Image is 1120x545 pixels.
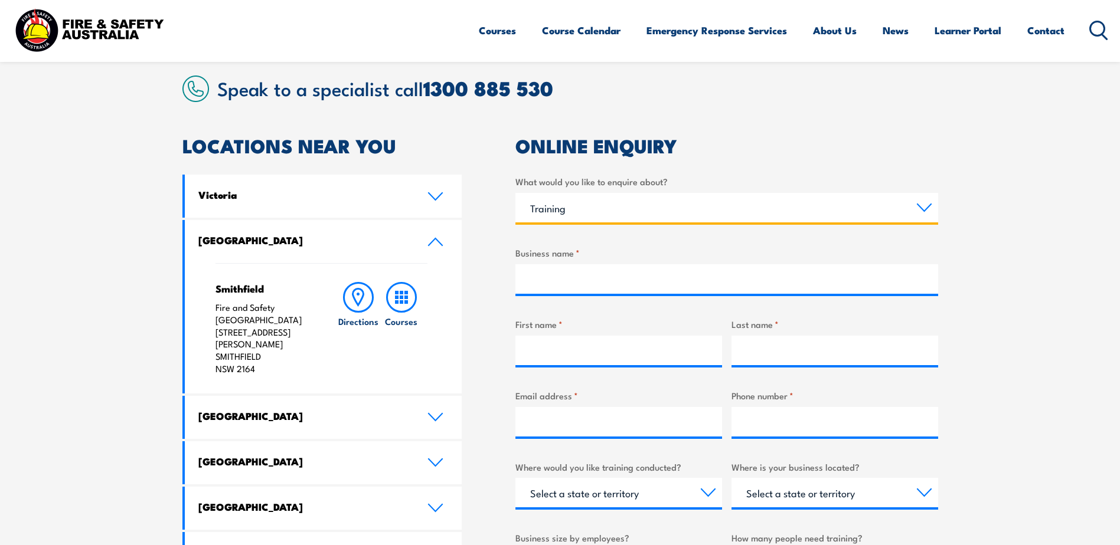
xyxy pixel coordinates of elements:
label: Last name [732,317,938,331]
h2: Speak to a specialist call [217,77,938,99]
label: How many people need training? [732,531,938,544]
a: Emergency Response Services [646,15,787,46]
h6: Directions [338,315,378,327]
h2: ONLINE ENQUIRY [515,137,938,153]
a: Courses [479,15,516,46]
a: [GEOGRAPHIC_DATA] [185,487,462,530]
label: Where would you like training conducted? [515,460,722,474]
label: First name [515,317,722,331]
a: Victoria [185,175,462,218]
a: Course Calendar [542,15,621,46]
a: Learner Portal [935,15,1001,46]
h4: [GEOGRAPHIC_DATA] [198,455,410,468]
p: Fire and Safety [GEOGRAPHIC_DATA] [STREET_ADDRESS][PERSON_NAME] SMITHFIELD NSW 2164 [215,301,314,375]
h4: [GEOGRAPHIC_DATA] [198,234,410,247]
label: Business size by employees? [515,531,722,544]
label: What would you like to enquire about? [515,175,938,188]
h4: Victoria [198,188,410,201]
a: Courses [380,282,423,375]
a: [GEOGRAPHIC_DATA] [185,441,462,484]
a: Contact [1027,15,1065,46]
label: Phone number [732,389,938,402]
h4: Smithfield [215,282,314,295]
h4: [GEOGRAPHIC_DATA] [198,500,410,513]
a: About Us [813,15,857,46]
h6: Courses [385,315,417,327]
a: [GEOGRAPHIC_DATA] [185,396,462,439]
label: Where is your business located? [732,460,938,474]
a: News [883,15,909,46]
a: [GEOGRAPHIC_DATA] [185,220,462,263]
h2: LOCATIONS NEAR YOU [182,137,462,153]
h4: [GEOGRAPHIC_DATA] [198,409,410,422]
label: Business name [515,246,938,260]
a: 1300 885 530 [423,72,553,103]
a: Directions [337,282,380,375]
label: Email address [515,389,722,402]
